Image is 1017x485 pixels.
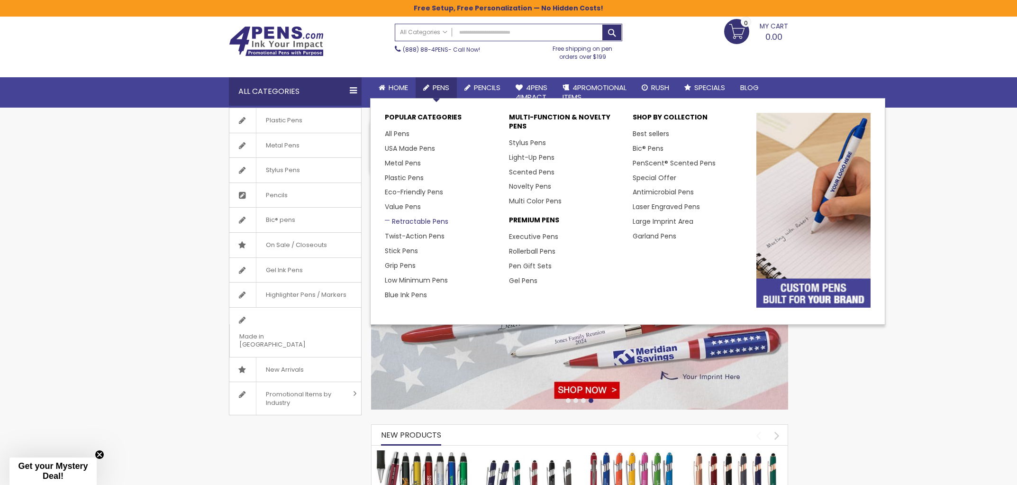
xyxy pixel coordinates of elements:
a: PenScent® Scented Pens [633,158,716,168]
span: New Products [381,430,441,440]
p: Popular Categories [385,113,499,127]
p: Shop By Collection [633,113,747,127]
a: Blog [733,77,766,98]
span: Pencils [256,183,297,208]
a: Pencils [229,183,361,208]
a: USA Made Pens [385,144,435,153]
a: Twist-Action Pens [385,231,445,241]
a: Blue Ink Pens [385,290,427,300]
span: 4Pens 4impact [516,82,547,102]
img: custom-pens [756,113,871,308]
button: Close teaser [95,450,104,459]
a: Plastic Pens [385,173,424,183]
a: Multi Color Pens [509,196,562,206]
a: Antimicrobial Pens [633,187,694,197]
a: Rush [634,77,677,98]
a: Best sellers [633,129,669,138]
a: Executive Pens [509,232,558,241]
span: Specials [694,82,725,92]
div: All Categories [229,77,362,106]
a: Made in [GEOGRAPHIC_DATA] [229,308,361,357]
span: 4PROMOTIONAL ITEMS [563,82,627,102]
span: Highlighter Pens / Markers [256,283,356,307]
span: Blog [740,82,759,92]
span: Pens [433,82,449,92]
p: Multi-Function & Novelty Pens [509,113,623,136]
a: Promotional Items by Industry [229,382,361,415]
a: Home [371,77,416,98]
a: Metal Pens [229,133,361,158]
a: Stylus Pens [229,158,361,183]
a: Laser Engraved Pens [633,202,700,211]
a: Special Offer [633,173,676,183]
a: Plastic Pens [229,108,361,133]
a: All Pens [385,129,409,138]
span: - Call Now! [403,46,480,54]
a: Stylus Pens [509,138,546,147]
a: Eco-Friendly Pens [385,187,443,197]
a: Pens [416,77,457,98]
span: Bic® pens [256,208,305,232]
a: 4PROMOTIONALITEMS [555,77,634,108]
div: Free shipping on pen orders over $199 [543,41,623,60]
a: On Sale / Closeouts [229,233,361,257]
a: Custom Soft Touch Metal Pen - Stylus Top [481,450,575,458]
a: Highlighter Pens / Markers [229,283,361,307]
a: Retractable Pens [385,217,448,226]
span: On Sale / Closeouts [256,233,336,257]
a: Scented Pens [509,167,554,177]
a: Specials [677,77,733,98]
a: Novelty Pens [509,182,551,191]
a: Ellipse Softy Brights with Stylus Pen - Laser [584,450,679,458]
span: 0 [744,18,748,27]
div: Get your Mystery Deal!Close teaser [9,458,97,485]
div: prev [750,427,767,444]
span: Stylus Pens [256,158,309,183]
span: Metal Pens [256,133,309,158]
span: Pencils [474,82,500,92]
span: Made in [GEOGRAPHIC_DATA] [229,324,337,357]
a: Gel Pens [509,276,537,285]
a: Pencils [457,77,508,98]
span: 0.00 [765,31,782,43]
a: (888) 88-4PENS [403,46,448,54]
a: Metal Pens [385,158,421,168]
a: New Arrivals [229,357,361,382]
span: New Arrivals [256,357,313,382]
a: Ellipse Softy Rose Gold Classic with Stylus Pen - Silver Laser [689,450,783,458]
a: Garland Pens [633,231,676,241]
div: next [769,427,785,444]
span: Rush [651,82,669,92]
img: 4Pens Custom Pens and Promotional Products [229,26,324,56]
a: 0.00 0 [724,19,788,43]
span: Gel Ink Pens [256,258,312,283]
p: Premium Pens [509,216,623,229]
a: Pen Gift Sets [509,261,552,271]
span: Promotional Items by Industry [256,382,350,415]
span: Home [389,82,408,92]
a: Value Pens [385,202,421,211]
a: The Barton Custom Pens Special Offer [376,450,471,458]
a: Rollerball Pens [509,247,555,256]
span: Plastic Pens [256,108,312,133]
span: Get your Mystery Deal! [18,461,88,481]
a: Light-Up Pens [509,153,554,162]
a: Gel Ink Pens [229,258,361,283]
a: Grip Pens [385,261,416,270]
a: 4Pens4impact [508,77,555,108]
a: Bic® Pens [633,144,663,153]
span: All Categories [400,28,447,36]
a: Low Minimum Pens [385,275,448,285]
a: Bic® pens [229,208,361,232]
a: Stick Pens [385,246,418,256]
a: All Categories [395,24,452,40]
a: Large Imprint Area [633,217,693,226]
